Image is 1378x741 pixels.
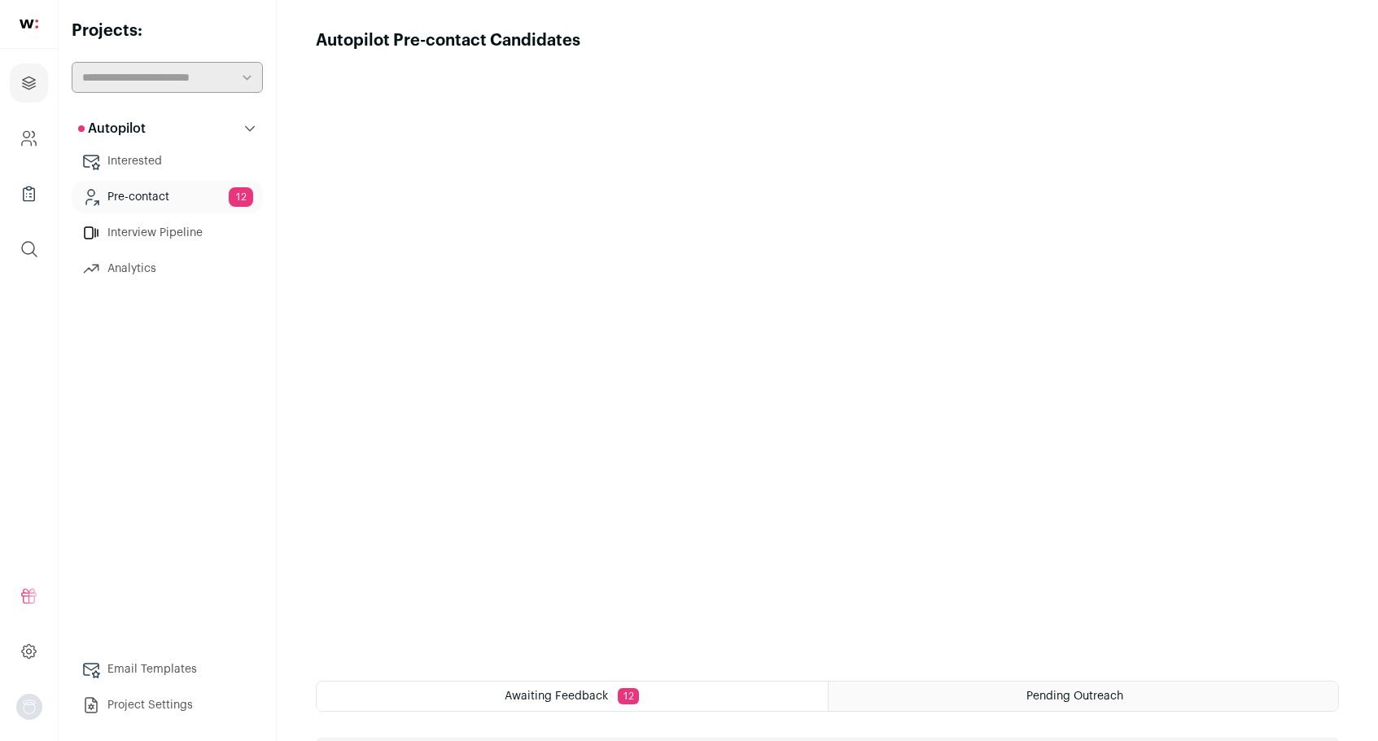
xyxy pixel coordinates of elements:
[72,20,263,42] h2: Projects:
[72,217,263,249] a: Interview Pipeline
[72,252,263,285] a: Analytics
[10,119,48,158] a: Company and ATS Settings
[505,691,608,702] span: Awaiting Feedback
[72,653,263,686] a: Email Templates
[10,174,48,213] a: Company Lists
[829,682,1339,711] a: Pending Outreach
[10,64,48,103] a: Projects
[618,688,639,704] span: 12
[1026,691,1123,702] span: Pending Outreach
[16,694,42,720] button: Open dropdown
[229,187,253,207] span: 12
[72,181,263,213] a: Pre-contact12
[72,112,263,145] button: Autopilot
[316,29,580,52] h1: Autopilot Pre-contact Candidates
[78,119,146,138] p: Autopilot
[16,694,42,720] img: nopic.png
[72,145,263,178] a: Interested
[20,20,38,28] img: wellfound-shorthand-0d5821cbd27db2630d0214b213865d53afaa358527fdda9d0ea32b1df1b89c2c.svg
[316,52,1339,661] iframe: Autopilot Calibration
[72,689,263,721] a: Project Settings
